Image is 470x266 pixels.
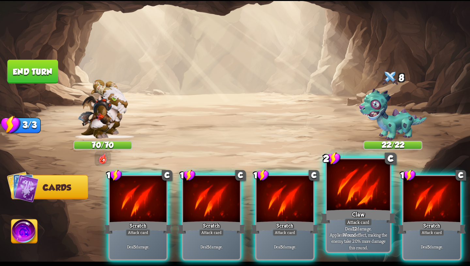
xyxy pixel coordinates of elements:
[328,225,388,250] p: Deal damage. Applies effect, making the enemy take 20% more damage this round.
[281,244,283,249] b: 5
[7,171,39,202] img: Cards_Icon.png
[359,88,427,141] img: Zombie_Dragon.png
[405,244,459,249] p: Deal damage.
[321,208,396,225] div: Claw
[385,152,397,164] div: C
[199,229,224,236] div: Attack card
[178,220,246,235] div: Scratch
[398,220,466,235] div: Scratch
[258,244,312,249] p: Deal damage.
[162,170,172,180] div: C
[309,170,319,180] div: C
[74,141,132,149] div: 70/70
[1,115,21,134] img: Stamina_Icon.png
[364,69,422,88] div: 8
[343,232,356,238] b: Wound
[106,169,122,181] div: 1
[11,117,41,133] div: 3/3
[353,225,357,231] b: 12
[419,229,444,236] div: Attack card
[184,244,238,249] p: Deal damage.
[253,169,269,181] div: 1
[78,79,128,138] img: Barbarian_Dragon.png
[11,219,38,246] img: Ability_Icon.png
[180,169,196,181] div: 1
[134,244,136,249] b: 5
[235,170,246,180] div: C
[345,218,372,226] div: Attack card
[364,141,422,149] div: 22/22
[323,152,341,165] div: 2
[126,229,150,236] div: Attack card
[43,182,71,192] span: Cards
[104,220,172,235] div: Scratch
[456,170,466,180] div: C
[8,60,58,84] button: End turn
[98,152,107,164] img: DragonFury.png
[428,244,430,249] b: 5
[111,244,165,249] p: Deal damage.
[207,244,210,249] b: 5
[11,175,88,199] button: Cards
[251,220,319,235] div: Scratch
[400,169,416,181] div: 1
[273,229,297,236] div: Attack card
